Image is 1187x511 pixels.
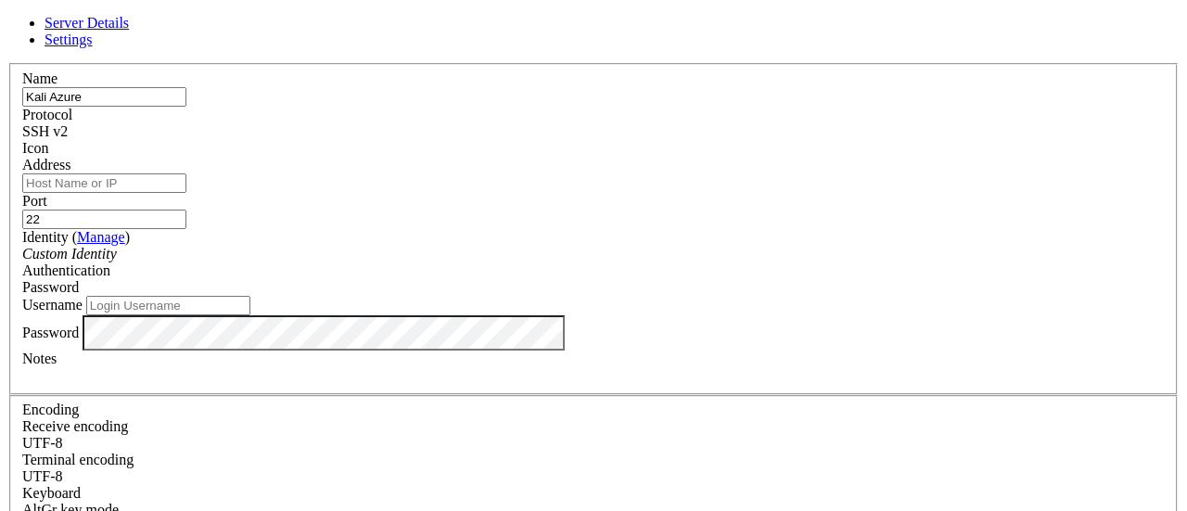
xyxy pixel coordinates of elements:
[22,468,1165,485] div: UTF-8
[22,435,1165,452] div: UTF-8
[22,173,186,193] input: Host Name or IP
[22,246,117,262] i: Custom Identity
[22,279,1165,296] div: Password
[45,15,129,31] a: Server Details
[22,402,79,417] label: Encoding
[22,351,57,366] label: Notes
[22,468,63,484] span: UTF-8
[22,210,186,229] input: Port Number
[22,485,81,501] label: Keyboard
[86,296,250,315] input: Login Username
[22,246,1165,262] div: Custom Identity
[45,32,93,47] a: Settings
[22,418,128,434] label: Set the expected encoding for data received from the host. If the encodings do not match, visual ...
[22,279,79,295] span: Password
[22,87,186,107] input: Server Name
[22,324,79,339] label: Password
[22,435,63,451] span: UTF-8
[22,193,47,209] label: Port
[77,229,125,245] a: Manage
[22,297,83,313] label: Username
[22,229,130,245] label: Identity
[22,262,110,278] label: Authentication
[22,70,57,86] label: Name
[22,107,72,122] label: Protocol
[22,123,68,139] span: SSH v2
[22,157,70,172] label: Address
[22,452,134,467] label: The default terminal encoding. ISO-2022 enables character map translations (like graphics maps). ...
[72,229,130,245] span: ( )
[22,140,48,156] label: Icon
[22,123,1165,140] div: SSH v2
